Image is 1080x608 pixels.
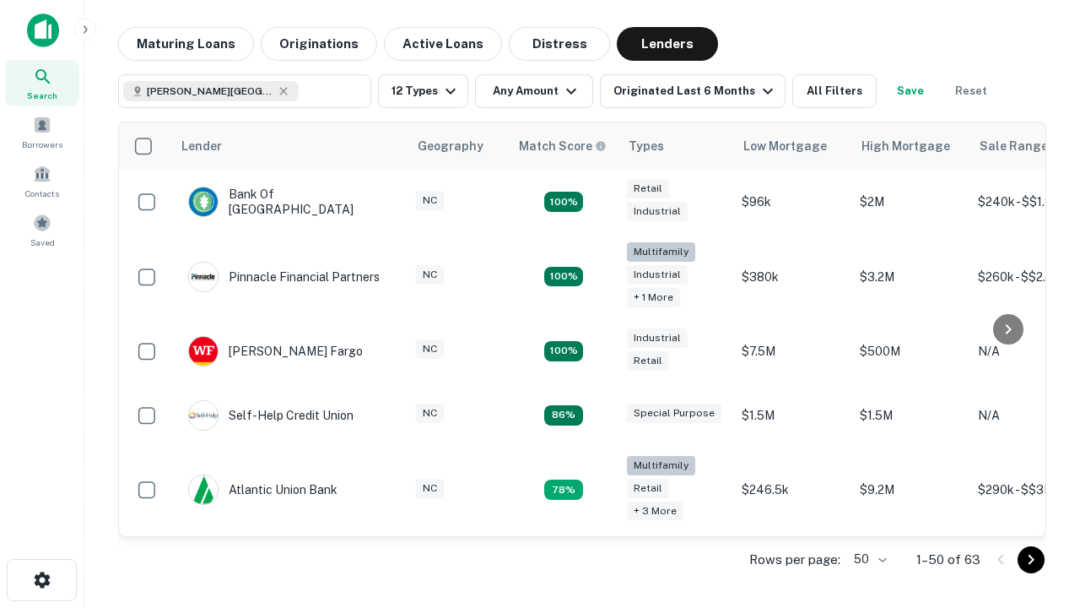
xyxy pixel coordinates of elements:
[261,27,377,61] button: Originations
[792,74,877,108] button: All Filters
[627,328,688,348] div: Industrial
[5,158,79,204] a: Contacts
[509,27,610,61] button: Distress
[733,170,851,234] td: $96k
[118,27,254,61] button: Maturing Loans
[613,81,778,101] div: Originated Last 6 Months
[544,192,583,212] div: Matching Properties: 15, hasApolloMatch: undefined
[944,74,998,108] button: Reset
[171,122,408,170] th: Lender
[861,136,950,156] div: High Mortgage
[189,187,218,216] img: picture
[188,475,337,505] div: Atlantic Union Bank
[416,479,444,498] div: NC
[189,401,218,430] img: picture
[519,137,607,155] div: Capitalize uses an advanced AI algorithm to match your search with the best lender. The match sco...
[996,473,1080,554] iframe: Chat Widget
[980,136,1048,156] div: Sale Range
[627,456,695,475] div: Multifamily
[851,319,969,383] td: $500M
[408,122,509,170] th: Geography
[617,27,718,61] button: Lenders
[883,74,937,108] button: Save your search to get updates of matches that match your search criteria.
[509,122,618,170] th: Capitalize uses an advanced AI algorithm to match your search with the best lender. The match sco...
[627,502,683,521] div: + 3 more
[519,137,603,155] h6: Match Score
[416,191,444,210] div: NC
[743,136,827,156] div: Low Mortgage
[378,74,468,108] button: 12 Types
[618,122,733,170] th: Types
[544,405,583,426] div: Matching Properties: 11, hasApolloMatch: undefined
[5,60,79,106] a: Search
[851,170,969,234] td: $2M
[475,74,593,108] button: Any Amount
[916,550,980,570] p: 1–50 of 63
[629,136,664,156] div: Types
[847,547,889,572] div: 50
[416,339,444,359] div: NC
[147,84,273,99] span: [PERSON_NAME][GEOGRAPHIC_DATA], [GEOGRAPHIC_DATA]
[188,336,363,366] div: [PERSON_NAME] Fargo
[627,479,669,498] div: Retail
[733,383,851,448] td: $1.5M
[627,202,688,221] div: Industrial
[544,267,583,287] div: Matching Properties: 23, hasApolloMatch: undefined
[5,207,79,252] a: Saved
[851,122,969,170] th: High Mortgage
[416,404,444,423] div: NC
[416,265,444,285] div: NC
[1018,546,1045,573] button: Go to next page
[188,187,391,217] div: Bank Of [GEOGRAPHIC_DATA]
[733,234,851,319] td: $380k
[733,448,851,533] td: $246.5k
[627,179,669,198] div: Retail
[851,383,969,448] td: $1.5M
[188,262,380,292] div: Pinnacle Financial Partners
[600,74,786,108] button: Originated Last 6 Months
[733,319,851,383] td: $7.5M
[384,27,502,61] button: Active Loans
[27,14,59,47] img: capitalize-icon.png
[627,242,695,262] div: Multifamily
[5,109,79,155] a: Borrowers
[30,236,55,249] span: Saved
[749,550,840,570] p: Rows per page:
[25,187,59,200] span: Contacts
[188,400,354,431] div: Self-help Credit Union
[544,341,583,361] div: Matching Properties: 14, hasApolloMatch: undefined
[851,234,969,319] td: $3.2M
[418,136,483,156] div: Geography
[22,138,62,151] span: Borrowers
[851,448,969,533] td: $9.2M
[733,122,851,170] th: Low Mortgage
[627,288,680,307] div: + 1 more
[189,337,218,366] img: picture
[189,263,218,291] img: picture
[544,480,583,500] div: Matching Properties: 10, hasApolloMatch: undefined
[27,89,57,102] span: Search
[627,265,688,285] div: Industrial
[627,351,669,371] div: Retail
[181,136,222,156] div: Lender
[627,404,721,423] div: Special Purpose
[189,475,218,504] img: picture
